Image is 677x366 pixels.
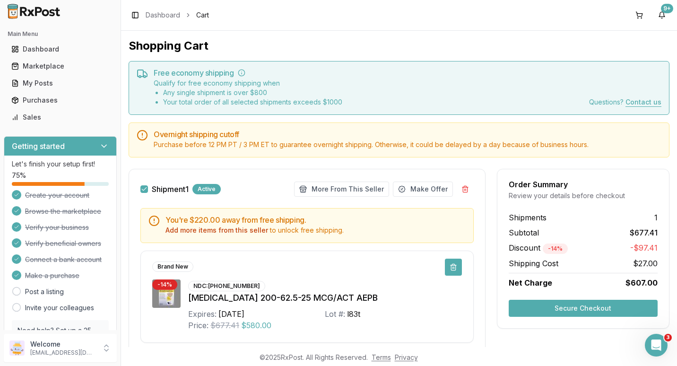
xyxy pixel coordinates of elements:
button: Sales [4,110,117,125]
span: -$97.41 [630,242,658,254]
img: User avatar [9,340,25,356]
button: More From This Seller [294,182,389,197]
img: RxPost Logo [4,4,64,19]
img: Trelegy Ellipta 200-62.5-25 MCG/ACT AEPB [152,279,181,308]
div: Lot #: [325,308,345,320]
nav: breadcrumb [146,10,209,20]
a: Terms [372,353,391,361]
span: Shipping Cost [509,258,558,269]
span: $27.00 [633,258,658,269]
a: Post a listing [25,287,64,296]
a: Purchases [8,92,113,109]
p: [EMAIL_ADDRESS][DOMAIN_NAME] [30,349,96,357]
iframe: Intercom live chat [645,334,668,357]
p: Let's finish your setup first! [12,159,109,169]
div: Price: [188,320,208,331]
button: My Posts [4,76,117,91]
div: Qualify for free economy shipping when [154,78,342,107]
div: My Posts [11,78,109,88]
div: Questions? [589,97,661,107]
div: Active [192,184,221,194]
a: Invite your colleagues [25,303,94,313]
div: Dashboard [11,44,109,54]
a: Sales [8,109,113,126]
h5: Free economy shipping [154,69,661,77]
span: 1 [654,212,658,223]
div: Sales [11,113,109,122]
div: [MEDICAL_DATA] 200-62.5-25 MCG/ACT AEPB [188,291,462,305]
h3: Getting started [12,140,65,152]
a: Dashboard [8,41,113,58]
div: - 14 % [543,244,568,254]
span: Cart [196,10,209,20]
div: l83t [347,308,360,320]
button: Marketplace [4,59,117,74]
div: NDC: [PHONE_NUMBER] [188,281,265,291]
span: $677.41 [210,320,239,331]
button: Dashboard [4,42,117,57]
span: 75 % [12,171,26,180]
span: Create your account [25,191,89,200]
p: Welcome [30,340,96,349]
span: $677.41 [630,227,658,238]
div: Brand New [152,261,193,272]
h5: Overnight shipping cutoff [154,131,661,138]
span: Discount [509,243,568,253]
h1: Shopping Cart [129,38,669,53]
span: Connect a bank account [25,255,102,264]
p: Need help? Set up a 25 minute call with our team to set up. [17,326,103,354]
button: Secure Checkout [509,300,658,317]
div: Purchases [11,96,109,105]
span: $607.00 [625,277,658,288]
div: 9+ [661,4,673,13]
span: Make a purchase [25,271,79,280]
a: Dashboard [146,10,180,20]
div: Marketplace [11,61,109,71]
span: $580.00 [241,320,271,331]
span: Net Charge [509,278,552,288]
h2: Main Menu [8,30,113,38]
div: Expires: [188,308,217,320]
a: Marketplace [8,58,113,75]
span: Shipment 1 [152,185,189,193]
div: Order Summary [509,181,658,188]
a: Privacy [395,353,418,361]
h5: You're $220.00 away from free shipping. [165,216,466,224]
div: Review your details before checkout [509,191,658,200]
button: 9+ [654,8,669,23]
button: Make Offer [393,182,453,197]
li: Your total order of all selected shipments exceeds $ 1000 [163,97,342,107]
div: - 14 % [152,279,177,290]
span: Browse the marketplace [25,207,101,216]
div: [DATE] [218,308,244,320]
button: Purchases [4,93,117,108]
div: to unlock free shipping. [165,226,466,235]
span: 3 [664,334,672,341]
span: Verify your business [25,223,89,232]
a: My Posts [8,75,113,92]
li: Any single shipment is over $ 800 [163,88,342,97]
span: Shipments [509,212,547,223]
button: Add more items from this seller [165,226,268,235]
span: Subtotal [509,227,539,238]
span: Verify beneficial owners [25,239,101,248]
div: Purchase before 12 PM PT / 3 PM ET to guarantee overnight shipping. Otherwise, it could be delaye... [154,140,661,149]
